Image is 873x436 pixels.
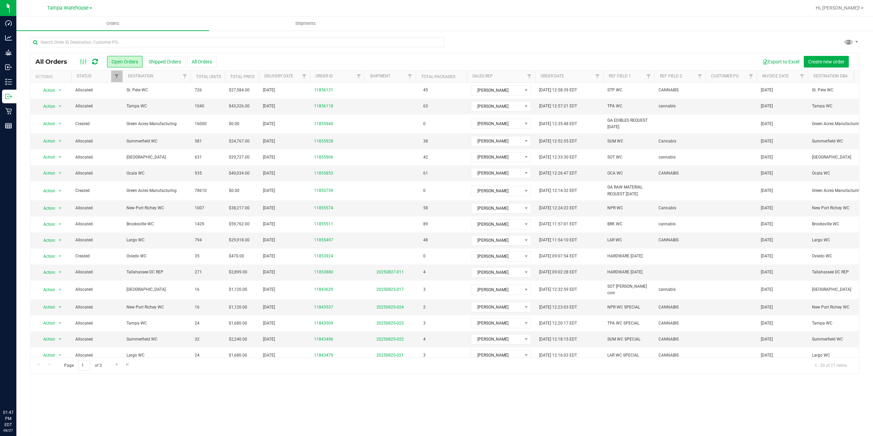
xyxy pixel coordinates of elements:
span: Summerfield WC [812,138,872,145]
input: 1 [78,360,90,371]
span: Allocated [75,286,118,293]
span: Green Acres Manufacturing [127,187,187,194]
span: Create new order [808,59,844,64]
inline-svg: Analytics [5,34,12,41]
span: [PERSON_NAME] [471,186,522,196]
span: [DATE] [263,237,275,243]
span: [PERSON_NAME] [471,268,522,277]
a: 11855928 [314,138,333,145]
a: Shipment [370,74,390,78]
span: Action [37,102,56,111]
span: [DATE] [761,304,773,311]
span: [DATE] 12:23:03 EDT [539,304,577,311]
span: 32 [195,336,199,343]
span: select [56,236,64,245]
a: Total Packages [421,74,455,79]
span: HARDWARE [DATE] [607,253,642,259]
span: Oviedo WC [812,253,872,259]
span: BRK WC [607,221,622,227]
span: 16000 [195,121,207,127]
span: Green Acres Manufacturing [127,121,187,127]
inline-svg: Reports [5,122,12,129]
span: Action [37,236,56,245]
span: 2 [420,302,429,312]
span: 58 [420,203,431,213]
a: Total Units [196,74,221,79]
span: [DATE] [263,253,275,259]
span: 4 [420,334,429,344]
span: 0 [420,119,429,129]
span: 1007 [195,205,204,211]
span: $24,767.00 [229,138,250,145]
a: 11853880 [314,269,333,275]
a: 11853924 [314,253,333,259]
span: Action [37,302,56,312]
div: Actions [35,74,69,79]
span: [DATE] [761,121,773,127]
span: [DATE] 12:26:47 EDT [539,170,577,177]
span: 4 [420,267,429,277]
span: Action [37,119,56,129]
a: 20250827-011 [376,270,404,274]
a: Sales Rep [472,74,493,78]
span: 581 [195,138,202,145]
a: 20250825-024 [376,305,404,310]
span: Cannabis [659,138,676,145]
span: TPA WC [607,103,622,109]
span: [DATE] 12:57:21 EDT [539,103,577,109]
a: Filter [299,71,310,82]
span: SUM WC SPECIAL [607,336,640,343]
span: select [56,136,64,146]
span: select [56,152,64,162]
a: Filter [643,71,654,82]
span: 3 [420,318,429,328]
a: 11856118 [314,103,333,109]
span: St. Pete WC [127,87,187,93]
a: Filter [111,71,122,82]
inline-svg: Inbound [5,64,12,71]
span: $1,120.00 [229,286,247,293]
a: Filter [745,71,757,82]
inline-svg: Outbound [5,93,12,100]
span: [DATE] [761,138,773,145]
span: [PERSON_NAME] [471,285,522,295]
span: Ocala WC [127,170,187,177]
span: 726 [195,87,202,93]
a: Filter [179,71,191,82]
button: Export to Excel [758,56,804,67]
a: Destination [128,74,153,78]
span: [DATE] [263,286,275,293]
span: 89 [420,219,431,229]
span: LAR WC [607,237,622,243]
span: [GEOGRAPHIC_DATA] [127,286,187,293]
span: 38 [420,136,431,146]
span: [DATE] 12:20:17 EDT [539,320,577,327]
span: [DATE] [263,205,275,211]
span: Action [37,86,56,95]
button: Create new order [804,56,849,67]
span: [DATE] 11:57:01 EDT [539,221,577,227]
span: Ocala WC [812,170,872,177]
span: Hi, [PERSON_NAME]! [816,5,860,11]
span: Action [37,168,56,178]
span: cannabis [659,286,676,293]
span: 631 [195,154,202,161]
span: select [56,168,64,178]
span: [GEOGRAPHIC_DATA] [812,154,872,161]
span: New Port Richey WC [127,304,187,311]
span: [DATE] [263,187,275,194]
span: Cannabis [659,205,676,211]
span: Green Acres Manufacturing [812,187,872,194]
span: select [56,252,64,261]
span: [DATE] [263,87,275,93]
span: Created [75,121,118,127]
span: select [56,102,64,111]
inline-svg: Grow [5,49,12,56]
span: Action [37,318,56,328]
span: $2,240.00 [229,336,247,343]
span: SOT WC [607,154,622,161]
span: $59,762.00 [229,221,250,227]
a: Filter [353,71,365,82]
span: select [56,204,64,213]
span: 3 [420,350,429,360]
